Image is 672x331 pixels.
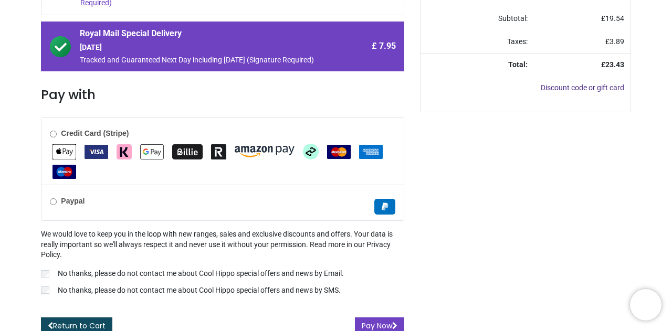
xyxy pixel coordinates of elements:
[374,202,395,210] span: Paypal
[80,42,332,53] div: [DATE]
[303,147,319,155] span: Afterpay Clearpay
[41,86,404,104] h3: Pay with
[52,165,76,179] img: Maestro
[235,147,295,155] span: Amazon Pay
[61,129,129,137] b: Credit Card (Stripe)
[58,269,344,279] p: No thanks, please do not contact me about Cool Hippo special offers and news by Email.
[359,147,383,155] span: American Express
[117,144,132,159] img: Klarna
[172,147,203,155] span: Billie
[41,270,49,277] input: No thanks, please do not contact me about Cool Hippo special offers and news by Email.
[605,14,624,23] span: 19.54
[80,55,332,66] div: Tracked and Guaranteed Next Day including [DATE] (Signature Required)
[359,145,383,159] img: American Express
[235,146,295,157] img: Amazon Pay
[52,167,76,176] span: Maestro
[80,28,332,42] span: Royal Mail Special Delivery
[605,60,624,69] span: 23.43
[421,30,534,54] td: Taxes:
[85,147,108,155] span: VISA
[41,286,49,294] input: No thanks, please do not contact me about Cool Hippo special offers and news by SMS.
[372,40,396,52] span: £ 7.95
[605,37,624,46] span: £
[610,37,624,46] span: 3.89
[140,147,164,155] span: Google Pay
[303,144,319,159] img: Afterpay Clearpay
[50,131,57,137] input: Credit Card (Stripe)
[140,144,164,159] img: Google Pay
[172,144,203,159] img: Billie
[327,147,351,155] span: MasterCard
[41,229,404,297] div: We would love to keep you in the loop with new ranges, sales and exclusive discounts and offers. ...
[85,145,108,159] img: VISA
[630,289,661,321] iframe: Brevo live chat
[421,7,534,30] td: Subtotal:
[541,83,624,92] a: Discount code or gift card
[211,144,226,159] img: Revolut Pay
[508,60,528,69] strong: Total:
[117,147,132,155] span: Klarna
[211,147,226,155] span: Revolut Pay
[52,144,76,159] img: Apple Pay
[50,198,57,205] input: Paypal
[601,14,624,23] span: £
[601,60,624,69] strong: £
[52,147,76,155] span: Apple Pay
[374,199,395,215] img: Paypal
[327,145,351,159] img: MasterCard
[58,285,341,296] p: No thanks, please do not contact me about Cool Hippo special offers and news by SMS.
[61,197,85,205] b: Paypal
